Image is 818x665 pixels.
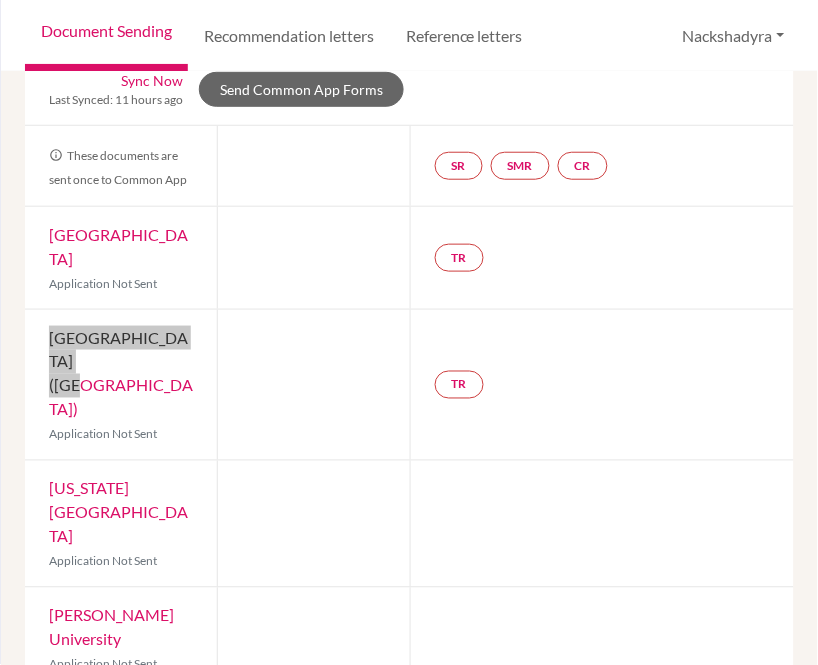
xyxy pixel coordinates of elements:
[49,148,187,187] span: These documents are sent once to Common App
[558,152,608,180] a: CR
[49,479,188,546] a: [US_STATE][GEOGRAPHIC_DATA]
[49,554,157,569] span: Application Not Sent
[435,152,483,180] a: SR
[491,152,550,180] a: SMR
[49,225,188,268] a: [GEOGRAPHIC_DATA]
[49,91,183,109] span: Last Synced: 11 hours ago
[199,72,404,107] a: Send Common App Forms
[674,17,794,55] button: Nackshadyra
[49,276,157,291] span: Application Not Sent
[435,244,484,272] a: TR
[435,371,484,399] a: TR
[49,606,174,649] a: [PERSON_NAME] University
[121,70,183,91] a: Sync Now
[49,427,157,442] span: Application Not Sent
[49,328,193,419] a: [GEOGRAPHIC_DATA] ([GEOGRAPHIC_DATA])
